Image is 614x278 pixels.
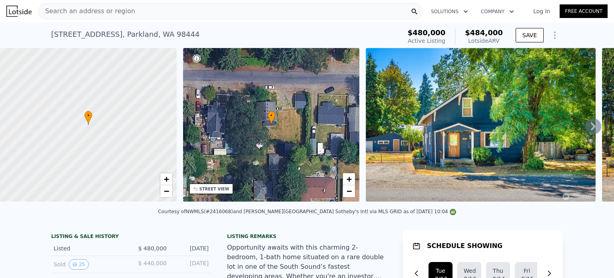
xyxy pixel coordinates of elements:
[6,6,32,17] img: Lotside
[54,244,125,252] div: Listed
[199,186,229,192] div: STREET VIEW
[408,28,446,37] span: $480,000
[465,28,503,37] span: $484,000
[138,245,167,252] span: $ 480,000
[547,27,563,43] button: Show Options
[524,7,560,15] a: Log In
[427,241,502,251] h1: SCHEDULE SHOWING
[267,112,275,119] span: •
[163,186,169,196] span: −
[560,4,608,18] a: Free Account
[366,48,596,202] img: Sale: 167426004 Parcel: 101121451
[343,173,355,185] a: Zoom in
[54,259,125,270] div: Sold
[425,4,474,19] button: Solutions
[173,244,209,252] div: [DATE]
[51,233,211,241] div: LISTING & SALE HISTORY
[227,233,387,240] div: Listing remarks
[343,185,355,197] a: Zoom out
[450,209,456,215] img: NWMLS Logo
[347,186,352,196] span: −
[84,111,92,125] div: •
[408,38,445,44] span: Active Listing
[163,174,169,184] span: +
[51,29,199,40] div: [STREET_ADDRESS] , Parkland , WA 98444
[347,174,352,184] span: +
[158,209,456,214] div: Courtesy of NWMLS (#2416068) and [PERSON_NAME][GEOGRAPHIC_DATA] Sotheby's Intl via MLS GRID as of...
[516,28,544,42] button: SAVE
[160,173,172,185] a: Zoom in
[521,267,532,275] div: Fri
[465,37,503,45] div: Lotside ARV
[435,267,446,275] div: Tue
[267,111,275,125] div: •
[84,112,92,119] span: •
[69,259,88,270] button: View historical data
[474,4,520,19] button: Company
[492,267,504,275] div: Thu
[173,259,209,270] div: [DATE]
[39,6,135,16] span: Search an address or region
[160,185,172,197] a: Zoom out
[138,260,167,266] span: $ 440,000
[464,267,475,275] div: Wed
